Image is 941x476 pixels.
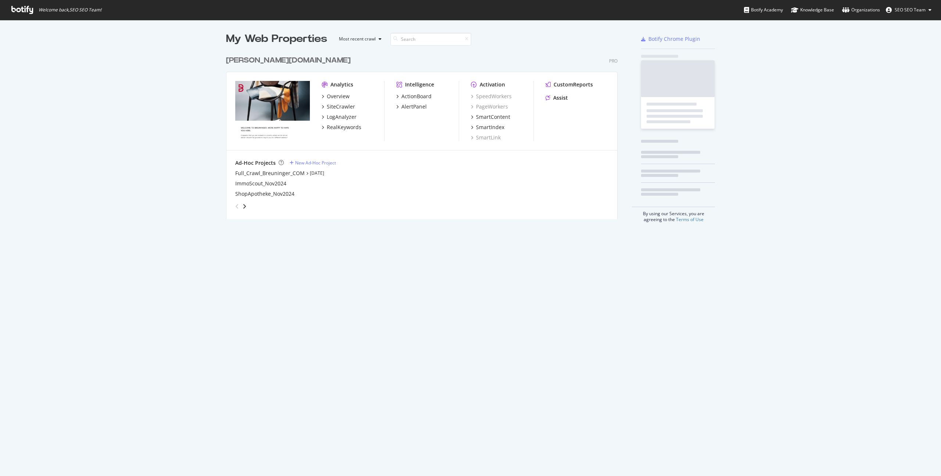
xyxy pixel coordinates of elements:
div: Ad-Hoc Projects [235,159,276,167]
span: Welcome back, SEO SEO Team ! [39,7,101,13]
button: Most recent crawl [333,33,384,45]
a: ShopApotheke_Nov2024 [235,190,294,198]
div: Analytics [330,81,353,88]
img: breuninger.com [235,81,310,141]
div: ActionBoard [401,93,432,100]
div: RealKeywords [327,124,361,131]
div: Knowledge Base [791,6,834,14]
div: My Web Properties [226,32,327,46]
div: Most recent crawl [339,37,376,41]
div: Activation [480,81,505,88]
a: Assist [545,94,568,102]
span: SEO SEO Team [895,7,926,13]
a: RealKeywords [322,124,361,131]
div: AlertPanel [401,103,427,110]
div: SiteCrawler [327,103,355,110]
div: [PERSON_NAME][DOMAIN_NAME] [226,55,351,66]
div: grid [226,46,623,219]
div: Pro [609,58,618,64]
div: Botify Academy [744,6,783,14]
a: Terms of Use [676,216,704,223]
a: SmartContent [471,113,510,121]
div: New Ad-Hoc Project [295,160,336,166]
div: Organizations [842,6,880,14]
input: Search [390,33,471,46]
a: SmartLink [471,134,501,141]
div: SmartIndex [476,124,504,131]
a: AlertPanel [396,103,427,110]
a: Overview [322,93,350,100]
a: [PERSON_NAME][DOMAIN_NAME] [226,55,354,66]
div: Overview [327,93,350,100]
a: SpeedWorkers [471,93,512,100]
a: Full_Crawl_Breuninger_COM [235,170,305,177]
div: SmartContent [476,113,510,121]
div: LogAnalyzer [327,113,357,121]
div: By using our Services, you are agreeing to the [632,207,715,223]
div: angle-right [242,203,247,210]
a: PageWorkers [471,103,508,110]
div: Botify Chrome Plugin [648,35,700,43]
a: ImmoScout_Nov2024 [235,180,286,187]
div: CustomReports [554,81,593,88]
a: SiteCrawler [322,103,355,110]
button: SEO SEO Team [880,4,937,16]
a: New Ad-Hoc Project [290,160,336,166]
a: Botify Chrome Plugin [641,35,700,43]
a: [DATE] [310,170,324,176]
div: angle-left [232,200,242,212]
a: SmartIndex [471,124,504,131]
a: ActionBoard [396,93,432,100]
div: Assist [553,94,568,102]
div: Intelligence [405,81,434,88]
a: LogAnalyzer [322,113,357,121]
a: CustomReports [545,81,593,88]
